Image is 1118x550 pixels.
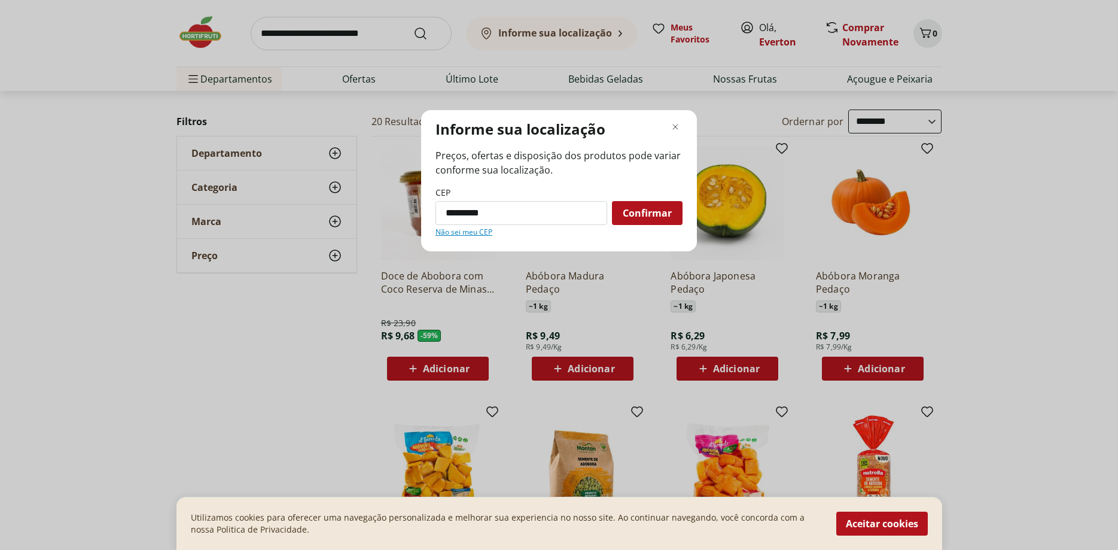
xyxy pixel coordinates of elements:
a: Não sei meu CEP [435,227,492,237]
div: Modal de regionalização [421,110,697,251]
button: Fechar modal de regionalização [668,120,683,134]
label: CEP [435,187,450,199]
span: Confirmar [623,208,672,218]
span: Preços, ofertas e disposição dos produtos pode variar conforme sua localização. [435,148,683,177]
button: Confirmar [612,201,683,225]
button: Aceitar cookies [836,512,928,536]
p: Utilizamos cookies para oferecer uma navegação personalizada e melhorar sua experiencia no nosso ... [191,512,822,536]
p: Informe sua localização [435,120,605,139]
